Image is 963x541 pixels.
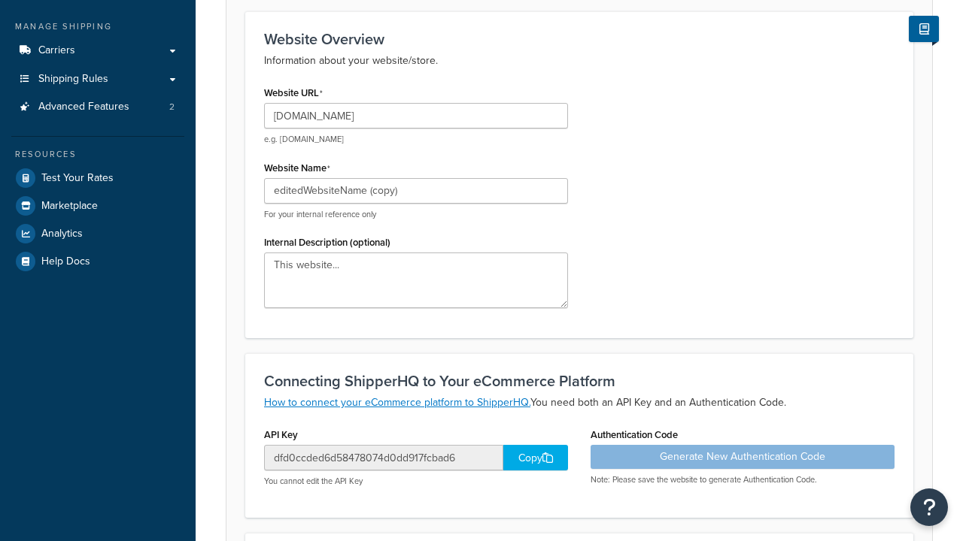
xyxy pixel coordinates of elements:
[11,93,184,121] li: Advanced Features
[264,31,895,47] h3: Website Overview
[41,228,83,240] span: Analytics
[910,488,948,526] button: Open Resource Center
[38,44,75,57] span: Carriers
[264,52,895,70] p: Information about your website/store.
[11,165,184,192] a: Test Your Rates
[264,87,323,99] label: Website URL
[503,445,568,470] div: Copy
[264,394,895,412] p: You need both an API Key and an Authentication Code.
[38,73,108,86] span: Shipping Rules
[264,394,530,410] a: How to connect your eCommerce platform to ShipperHQ.
[909,16,939,42] button: Show Help Docs
[264,237,390,248] label: Internal Description (optional)
[11,248,184,275] a: Help Docs
[169,101,175,113] span: 2
[591,474,895,485] p: Note: Please save the website to generate Authentication Code.
[11,192,184,219] a: Marketplace
[11,20,184,33] div: Manage Shipping
[264,162,330,174] label: Website Name
[264,134,568,145] p: e.g. [DOMAIN_NAME]
[264,373,895,389] h3: Connecting ShipperHQ to Your eCommerce Platform
[41,200,98,213] span: Marketplace
[264,429,298,440] label: API Key
[11,65,184,93] a: Shipping Rules
[11,37,184,65] a: Carriers
[591,429,678,440] label: Authentication Code
[41,172,114,185] span: Test Your Rates
[11,93,184,121] a: Advanced Features2
[11,148,184,161] div: Resources
[264,252,568,308] textarea: This website...
[264,476,568,487] p: You cannot edit the API Key
[38,101,129,113] span: Advanced Features
[11,220,184,247] a: Analytics
[41,255,90,268] span: Help Docs
[264,209,568,220] p: For your internal reference only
